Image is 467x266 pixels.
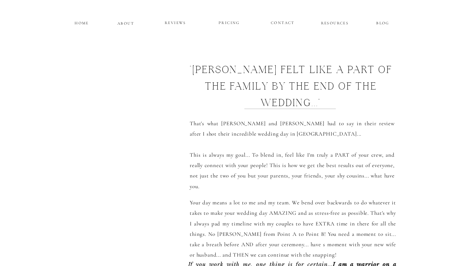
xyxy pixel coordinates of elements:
a: ABOUT [117,20,134,25]
a: BLOG [368,19,398,25]
a: RESOURCES [320,19,350,25]
p: Your day means a lot to me and my team. We bend over backwards to do whatever it takes to make yo... [190,198,396,260]
a: PRICING [210,19,249,27]
p: That's what [PERSON_NAME] and [PERSON_NAME] had to say in their review after I shot their incredi... [190,118,395,193]
a: HOME [74,19,90,25]
h1: "[PERSON_NAME] felt like A part of the family by the end of the wedding..." [188,63,394,100]
a: CONTACT [271,19,294,25]
a: REVIEWS [156,19,195,27]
